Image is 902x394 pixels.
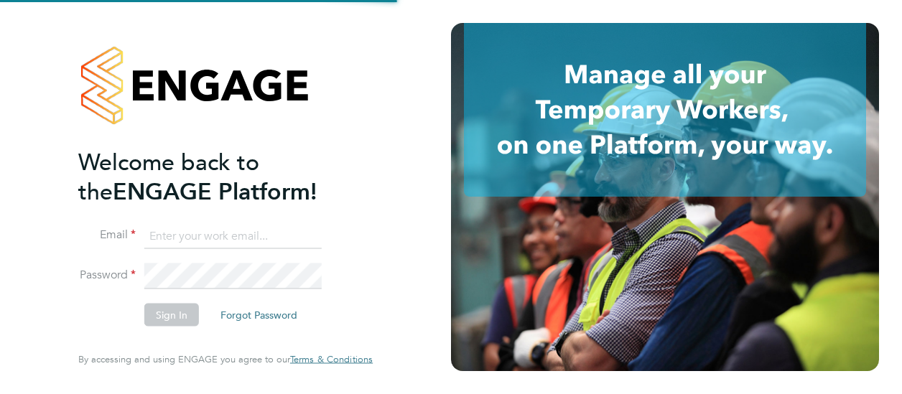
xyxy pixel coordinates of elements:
[78,228,136,243] label: Email
[144,304,199,327] button: Sign In
[144,223,322,249] input: Enter your work email...
[78,148,259,205] span: Welcome back to the
[78,268,136,283] label: Password
[209,304,309,327] button: Forgot Password
[78,353,373,365] span: By accessing and using ENGAGE you agree to our
[290,354,373,365] a: Terms & Conditions
[78,147,358,206] h2: ENGAGE Platform!
[290,353,373,365] span: Terms & Conditions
